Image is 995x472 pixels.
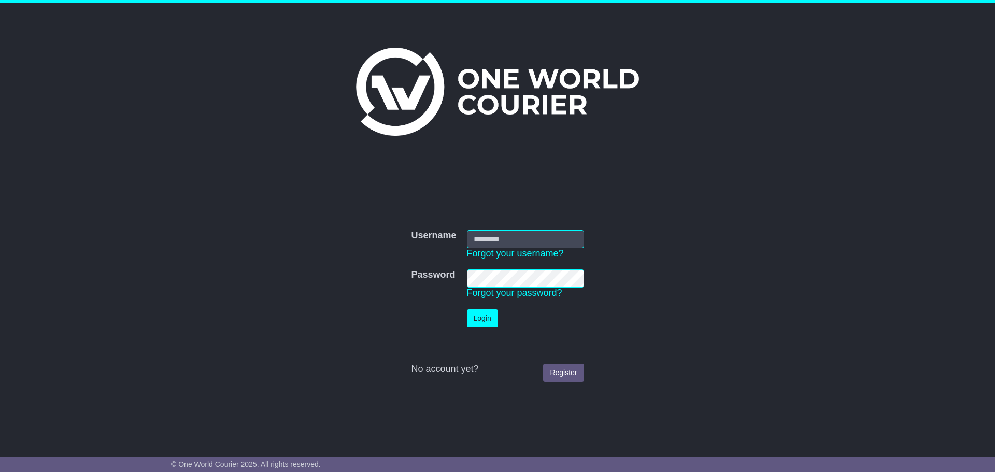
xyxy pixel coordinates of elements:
a: Register [543,364,584,382]
label: Username [411,230,456,241]
img: One World [356,48,639,136]
label: Password [411,269,455,281]
a: Forgot your username? [467,248,564,259]
button: Login [467,309,498,327]
span: © One World Courier 2025. All rights reserved. [171,460,321,468]
div: No account yet? [411,364,584,375]
a: Forgot your password? [467,288,562,298]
